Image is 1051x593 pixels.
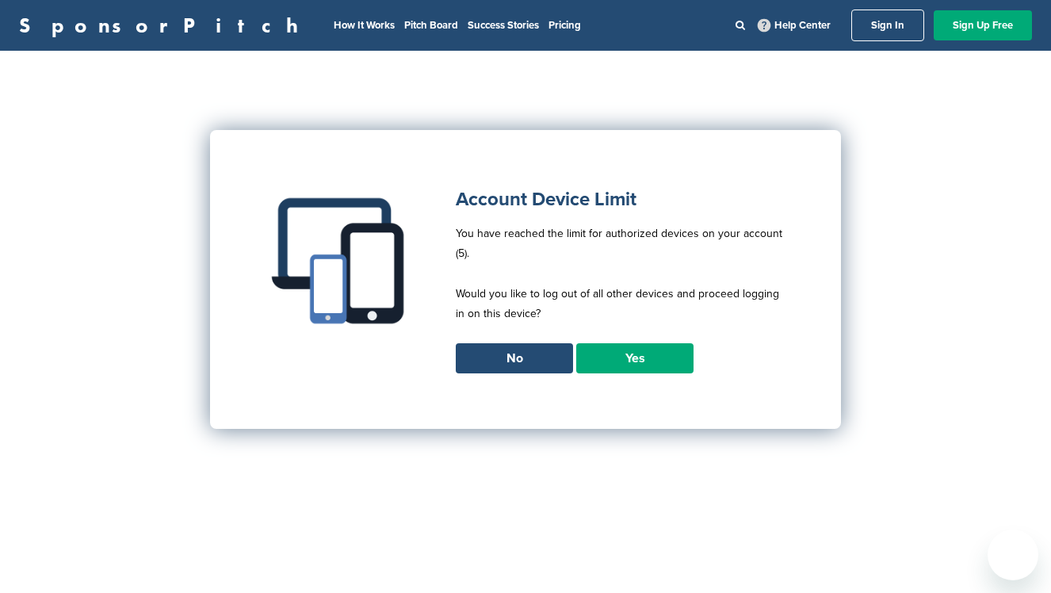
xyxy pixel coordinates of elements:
a: Pricing [548,19,581,32]
a: Pitch Board [404,19,458,32]
a: Sign In [851,10,924,41]
a: SponsorPitch [19,15,308,36]
a: Sign Up Free [934,10,1032,40]
a: No [456,343,573,373]
a: Yes [576,343,694,373]
a: Success Stories [468,19,539,32]
iframe: Button to launch messaging window [988,530,1038,580]
a: How It Works [334,19,395,32]
a: Help Center [755,16,834,35]
p: You have reached the limit for authorized devices on your account (5). Would you like to log out ... [456,224,785,343]
img: Multiple devices [266,186,416,336]
h1: Account Device Limit [456,186,785,214]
